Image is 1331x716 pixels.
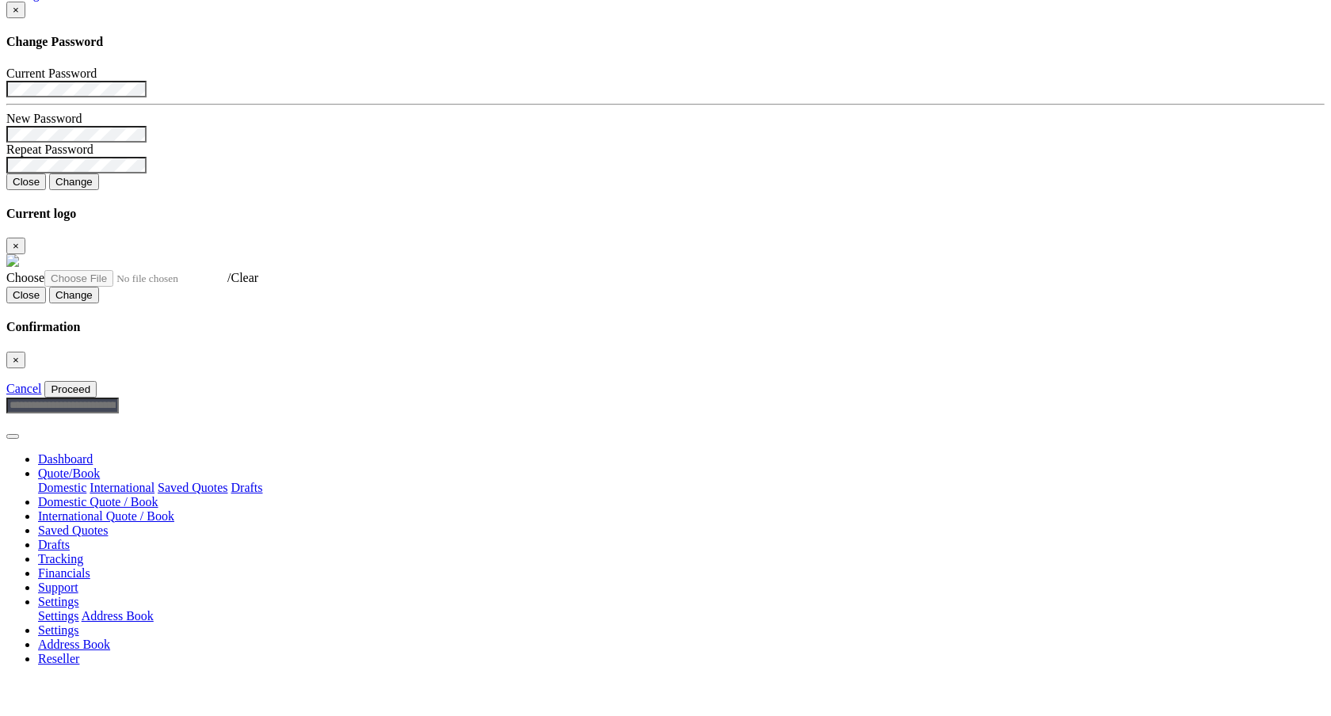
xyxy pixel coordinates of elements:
button: Change [49,287,99,303]
a: Quote/Book [38,467,100,480]
button: Toggle navigation [6,434,19,439]
a: Cancel [6,382,41,395]
a: Choose [6,271,227,284]
a: Drafts [231,481,263,494]
a: Address Book [82,609,154,623]
label: Current Password [6,67,97,80]
a: Saved Quotes [158,481,227,494]
h4: Confirmation [6,320,1325,334]
button: Close [6,287,46,303]
span: × [13,240,19,252]
h4: Change Password [6,35,1325,49]
div: Quote/Book [38,609,1325,623]
button: Change [49,173,99,190]
a: Support [38,581,78,594]
button: Proceed [44,381,97,398]
a: Domestic Quote / Book [38,495,158,508]
label: Repeat Password [6,143,93,156]
a: International [90,481,154,494]
button: Close [6,173,46,190]
a: Dashboard [38,452,93,466]
button: Close [6,238,25,254]
a: International Quote / Book [38,509,174,523]
a: Drafts [38,538,70,551]
button: Close [6,2,25,18]
a: Financials [38,566,90,580]
span: × [13,4,19,16]
a: Tracking [38,552,83,566]
div: Quote/Book [38,481,1325,495]
a: Domestic [38,481,86,494]
a: Settings [38,595,79,608]
div: / [6,270,1325,287]
a: Address Book [38,638,110,651]
a: Settings [38,609,79,623]
a: Saved Quotes [38,524,108,537]
a: Reseller [38,652,79,665]
button: Close [6,352,25,368]
h4: Current logo [6,207,1325,221]
label: New Password [6,112,82,125]
a: Clear [231,271,258,284]
a: Settings [38,623,79,637]
img: GetCustomerLogo [6,254,19,267]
